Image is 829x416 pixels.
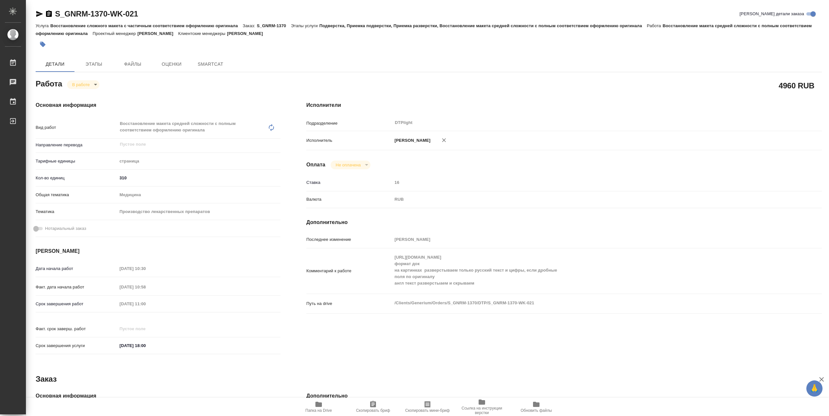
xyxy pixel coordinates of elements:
[36,343,117,349] p: Срок завершения услуги
[346,398,400,416] button: Скопировать бриф
[36,192,117,198] p: Общая тематика
[806,380,823,397] button: 🙏
[779,80,814,91] h2: 4960 RUB
[455,398,509,416] button: Ссылка на инструкции верстки
[36,175,117,181] p: Кол-во единиц
[36,10,43,18] button: Скопировать ссылку для ЯМессенджера
[334,162,363,168] button: Не оплачена
[117,60,148,68] span: Файлы
[521,408,552,413] span: Обновить файлы
[243,23,257,28] p: Заказ:
[117,324,174,333] input: Пустое поле
[306,179,392,186] p: Ставка
[306,161,325,169] h4: Оплата
[40,60,71,68] span: Детали
[137,31,178,36] p: [PERSON_NAME]
[405,408,449,413] span: Скопировать мини-бриф
[45,10,53,18] button: Скопировать ссылку
[117,282,174,292] input: Пустое поле
[36,301,117,307] p: Срок завершения работ
[647,23,663,28] p: Работа
[195,60,226,68] span: SmartCat
[50,23,243,28] p: Восстановление сложного макета с частичным соответствием оформлению оригинала
[117,206,280,217] div: Производство лекарственных препаратов
[392,137,430,144] p: [PERSON_NAME]
[67,80,99,89] div: В работе
[227,31,268,36] p: [PERSON_NAME]
[306,300,392,307] p: Путь на drive
[117,341,174,350] input: ✎ Введи что-нибудь
[257,23,291,28] p: S_GNRM-1370
[117,173,280,183] input: ✎ Введи что-нибудь
[156,60,187,68] span: Оценки
[291,398,346,416] button: Папка на Drive
[392,194,779,205] div: RUB
[306,219,822,226] h4: Дополнительно
[400,398,455,416] button: Скопировать мини-бриф
[331,161,370,169] div: В работе
[809,382,820,395] span: 🙏
[93,31,137,36] p: Проектный менеджер
[319,23,647,28] p: Подверстка, Приемка подверстки, Приемка разверстки, Восстановление макета средней сложности с пол...
[306,268,392,274] p: Комментарий к работе
[392,235,779,244] input: Пустое поле
[178,31,227,36] p: Клиентские менеджеры
[36,265,117,272] p: Дата начала работ
[36,77,62,89] h2: Работа
[306,101,822,109] h4: Исполнители
[36,158,117,164] p: Тарифные единицы
[117,189,280,200] div: Медицина
[36,142,117,148] p: Направление перевода
[119,141,265,148] input: Пустое поле
[509,398,563,416] button: Обновить файлы
[36,326,117,332] p: Факт. срок заверш. работ
[459,406,505,415] span: Ссылка на инструкции верстки
[437,133,451,147] button: Удалить исполнителя
[306,236,392,243] p: Последнее изменение
[36,247,280,255] h4: [PERSON_NAME]
[36,101,280,109] h4: Основная информация
[36,23,50,28] p: Услуга
[36,37,50,51] button: Добавить тэг
[36,124,117,131] p: Вид работ
[117,156,280,167] div: страница
[291,23,319,28] p: Этапы услуги
[55,9,138,18] a: S_GNRM-1370-WK-021
[117,264,174,273] input: Пустое поле
[392,178,779,187] input: Пустое поле
[306,392,822,400] h4: Дополнительно
[36,208,117,215] p: Тематика
[305,408,332,413] span: Папка на Drive
[356,408,390,413] span: Скопировать бриф
[36,374,57,384] h2: Заказ
[78,60,109,68] span: Этапы
[306,120,392,127] p: Подразделение
[36,284,117,290] p: Факт. дата начала работ
[392,252,779,289] textarea: [URL][DOMAIN_NAME] формат док на картинках разверстываем только русский текст и цифры, если дробн...
[306,137,392,144] p: Исполнитель
[306,196,392,203] p: Валюта
[70,82,92,87] button: В работе
[740,11,804,17] span: [PERSON_NAME] детали заказа
[36,392,280,400] h4: Основная информация
[45,225,86,232] span: Нотариальный заказ
[117,299,174,309] input: Пустое поле
[392,298,779,309] textarea: /Clients/Generium/Orders/S_GNRM-1370/DTP/S_GNRM-1370-WK-021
